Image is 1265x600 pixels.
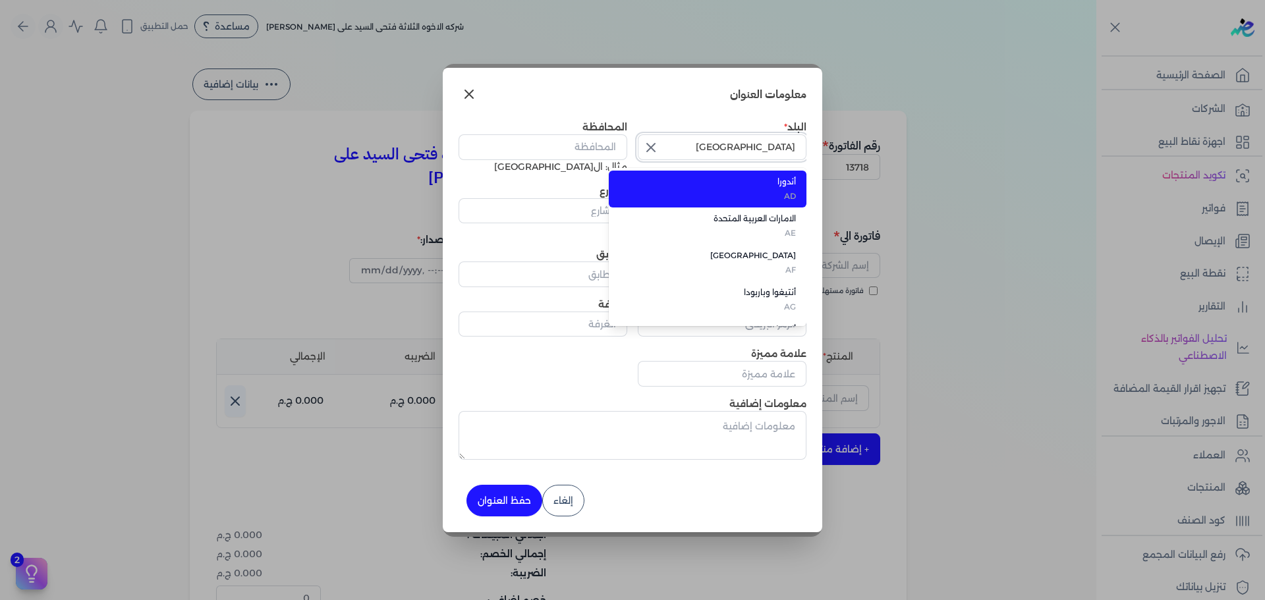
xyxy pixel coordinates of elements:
button: حفظ العنوان [466,485,542,516]
button: اختر البلد [638,134,806,165]
h3: معلومات العنوان [730,86,806,103]
span: [GEOGRAPHIC_DATA] [635,250,796,261]
button: إلغاء [542,485,584,516]
label: الشارع [600,185,627,197]
ul: اختر البلد [609,168,806,326]
div: مثال: ال[GEOGRAPHIC_DATA] [459,160,627,174]
span: أنتيغوا وباربودا [635,286,796,298]
input: الطابق [459,261,627,286]
label: البلد [784,121,806,133]
label: الغرفة [598,298,627,310]
label: المحافظة [582,121,627,133]
span: AG [635,301,796,313]
label: معلومات إضافية [729,398,806,410]
input: اختر البلد [638,134,806,159]
input: المحافظة [459,134,627,159]
label: الطابق [596,248,627,260]
span: الامارات العربية المتحدة [635,213,796,225]
input: الشارع [459,198,627,223]
span: أنجويلا [635,323,796,335]
label: علامة مميزة [751,348,806,360]
input: علامة مميزة [638,361,806,386]
span: AF [635,264,796,276]
input: الغرفة [459,312,627,337]
span: AD [635,190,796,202]
span: AE [635,227,796,239]
span: أندورا [635,176,796,188]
